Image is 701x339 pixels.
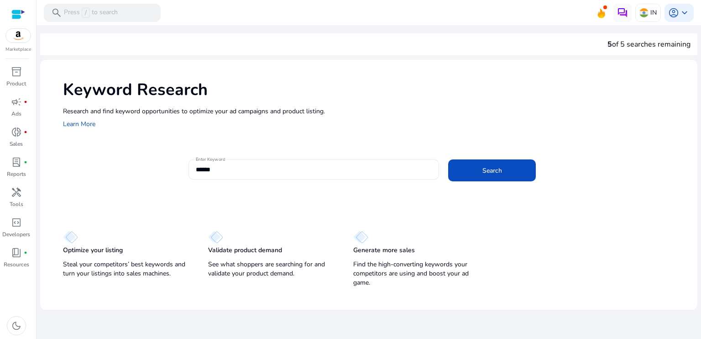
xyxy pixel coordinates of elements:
[208,246,282,255] p: Validate product demand
[24,100,27,104] span: fiber_manual_record
[24,160,27,164] span: fiber_manual_record
[63,231,78,244] img: diamond.svg
[11,66,22,77] span: inventory_2
[6,29,31,42] img: amazon.svg
[7,170,26,178] p: Reports
[64,8,118,18] p: Press to search
[668,7,679,18] span: account_circle
[353,260,480,287] p: Find the high-converting keywords your competitors are using and boost your ad game.
[353,231,368,244] img: diamond.svg
[10,140,23,148] p: Sales
[11,110,21,118] p: Ads
[11,320,22,331] span: dark_mode
[11,247,22,258] span: book_4
[63,260,190,278] p: Steal your competitors’ best keywords and turn your listings into sales machines.
[208,260,335,278] p: See what shoppers are searching for and validate your product demand.
[5,46,31,53] p: Marketplace
[6,79,26,88] p: Product
[63,246,123,255] p: Optimize your listing
[11,217,22,228] span: code_blocks
[607,39,691,50] div: of 5 searches remaining
[63,80,688,100] h1: Keyword Research
[11,96,22,107] span: campaign
[11,127,22,138] span: donut_small
[24,251,27,254] span: fiber_manual_record
[10,200,23,208] p: Tools
[607,39,612,49] span: 5
[63,106,688,116] p: Research and find keyword opportunities to optimize your ad campaigns and product listing.
[196,156,225,163] mat-label: Enter Keyword
[4,260,29,269] p: Resources
[353,246,415,255] p: Generate more sales
[11,157,22,168] span: lab_profile
[639,8,649,17] img: in.svg
[2,230,30,238] p: Developers
[482,166,502,175] span: Search
[82,8,90,18] span: /
[11,187,22,198] span: handyman
[650,5,657,21] p: IN
[448,159,536,181] button: Search
[24,130,27,134] span: fiber_manual_record
[679,7,690,18] span: keyboard_arrow_down
[63,120,95,128] a: Learn More
[51,7,62,18] span: search
[208,231,223,244] img: diamond.svg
